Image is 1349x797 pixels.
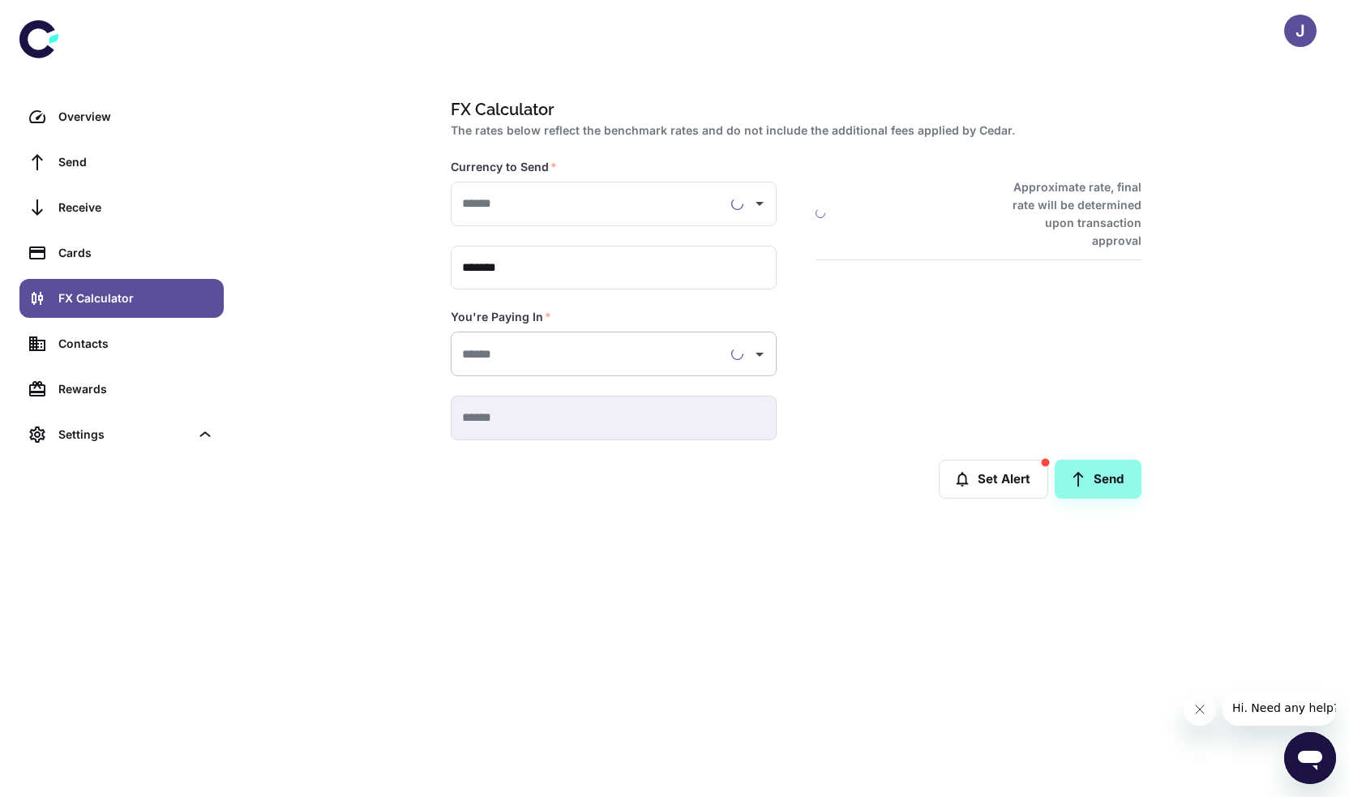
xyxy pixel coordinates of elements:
div: Receive [58,199,214,216]
h1: FX Calculator [451,97,1135,122]
a: Send [19,143,224,182]
div: Settings [58,426,190,443]
a: Rewards [19,370,224,409]
h6: Approximate rate, final rate will be determined upon transaction approval [995,178,1141,250]
button: Open [748,192,771,215]
div: Overview [58,108,214,126]
label: Currency to Send [451,159,557,175]
div: Send [58,153,214,171]
span: Hi. Need any help? [10,11,117,24]
a: Receive [19,188,224,227]
button: Open [748,343,771,366]
div: Cards [58,244,214,262]
div: Rewards [58,380,214,398]
a: FX Calculator [19,279,224,318]
iframe: Close message [1184,693,1216,726]
button: J [1284,15,1317,47]
a: Contacts [19,324,224,363]
div: FX Calculator [58,289,214,307]
div: Settings [19,415,224,454]
label: You're Paying In [451,309,551,325]
button: Set Alert [939,460,1048,499]
iframe: Message from company [1223,690,1336,726]
div: Contacts [58,335,214,353]
a: Send [1055,460,1141,499]
a: Cards [19,234,224,272]
iframe: Button to launch messaging window [1284,732,1336,784]
a: Overview [19,97,224,136]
